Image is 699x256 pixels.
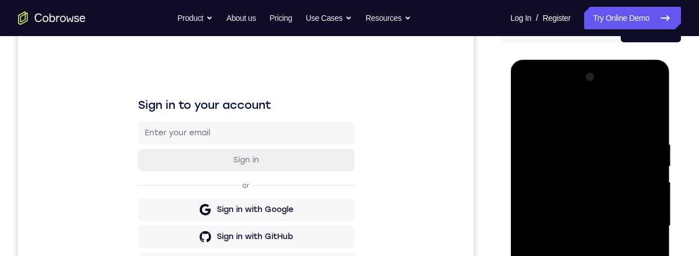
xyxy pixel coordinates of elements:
button: Sign in [120,129,336,152]
a: Log In [510,7,531,29]
a: Pricing [269,7,292,29]
span: / [536,11,538,25]
input: Enter your email [127,108,330,119]
button: Sign in with Intercom [120,233,336,255]
p: or [222,161,234,170]
div: Sign in with Intercom [194,239,279,250]
button: Product [177,7,213,29]
button: Resources [366,7,411,29]
a: About us [226,7,256,29]
a: Go to the home page [18,11,86,25]
div: Sign in with Google [199,184,275,196]
a: Try Online Demo [584,7,681,29]
button: Sign in with GitHub [120,206,336,228]
button: Use Cases [306,7,352,29]
div: Sign in with GitHub [199,211,275,223]
h1: Sign in to your account [120,77,336,93]
a: Register [543,7,571,29]
button: Sign in with Google [120,179,336,201]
